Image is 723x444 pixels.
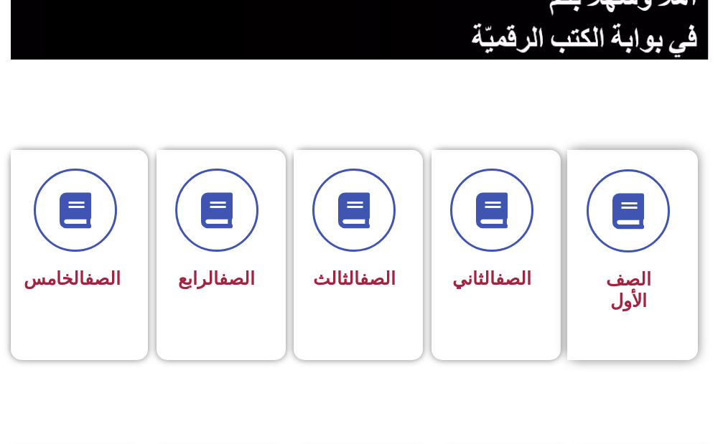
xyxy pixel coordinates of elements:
[85,268,121,289] a: الصف
[219,268,255,289] a: الصف
[313,268,396,289] span: الثالث
[360,268,396,289] a: الصف
[606,269,651,311] span: الصف الأول
[495,268,531,289] a: الصف
[452,268,531,289] span: الثاني
[178,268,255,289] span: الرابع
[24,268,121,289] span: الخامس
